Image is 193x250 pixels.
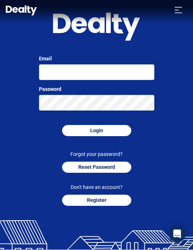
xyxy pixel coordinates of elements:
[39,151,154,158] p: Forgot your password?
[62,125,131,136] button: Login
[39,55,154,63] label: Email
[168,226,186,243] div: Open Intercom Messenger
[39,86,154,93] label: Password
[4,228,25,250] iframe: BigID CMP Widget
[6,6,37,16] img: Dealty - Buy, Sell & Rent Homes
[62,162,131,173] button: Reset Password
[39,184,154,191] p: Don't have an account?
[170,4,187,16] button: Toggle navigation
[62,195,131,206] button: Register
